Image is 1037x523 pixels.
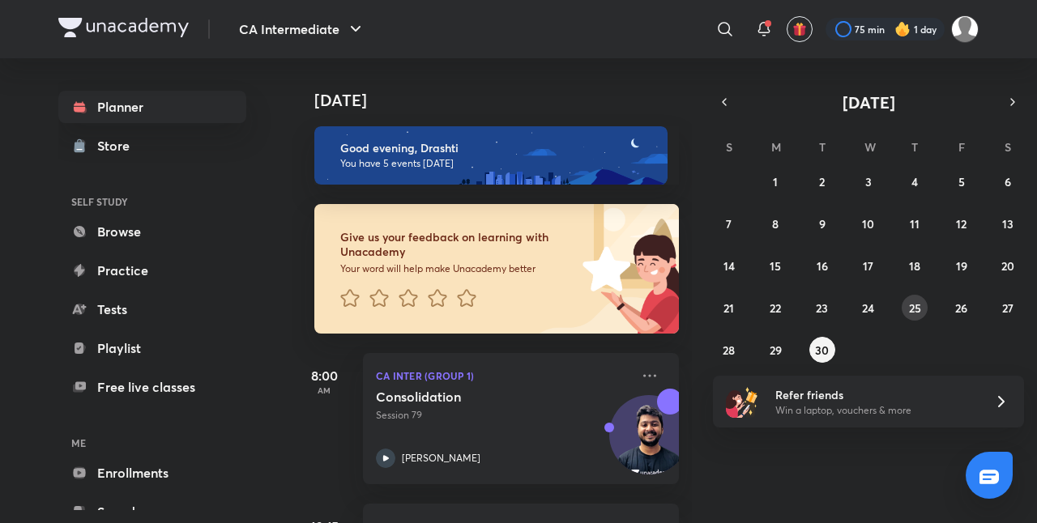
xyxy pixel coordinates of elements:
abbr: Sunday [726,139,732,155]
abbr: September 4, 2025 [911,174,918,189]
abbr: September 11, 2025 [910,216,920,232]
button: September 16, 2025 [809,253,835,279]
abbr: Tuesday [819,139,826,155]
p: [PERSON_NAME] [402,451,480,466]
button: September 23, 2025 [809,295,835,321]
abbr: September 19, 2025 [956,258,967,274]
abbr: September 7, 2025 [726,216,732,232]
button: September 5, 2025 [949,168,975,194]
abbr: September 10, 2025 [862,216,874,232]
button: September 7, 2025 [716,210,742,236]
button: September 8, 2025 [762,210,788,236]
img: streak [894,21,911,37]
abbr: Wednesday [864,139,876,155]
abbr: September 20, 2025 [1001,258,1014,274]
abbr: September 2, 2025 [819,174,825,189]
abbr: September 25, 2025 [909,300,921,316]
abbr: September 5, 2025 [958,174,965,189]
abbr: September 27, 2025 [1002,300,1014,316]
p: Session 79 [376,408,630,423]
button: September 4, 2025 [902,168,928,194]
button: September 18, 2025 [902,253,928,279]
img: Drashti Patel [951,15,979,43]
img: avatar [792,22,807,36]
img: Company Logo [58,18,189,37]
img: feedback_image [527,204,679,334]
abbr: September 14, 2025 [723,258,735,274]
abbr: September 8, 2025 [772,216,779,232]
button: September 24, 2025 [856,295,881,321]
abbr: Saturday [1005,139,1011,155]
h6: SELF STUDY [58,188,246,215]
abbr: September 18, 2025 [909,258,920,274]
abbr: September 28, 2025 [723,342,735,358]
abbr: September 9, 2025 [819,216,826,232]
h6: Refer friends [775,386,975,403]
a: Tests [58,293,246,325]
button: September 28, 2025 [716,337,742,363]
h6: Give us your feedback on learning with Unacademy [340,230,577,259]
img: referral [726,385,758,418]
button: [DATE] [736,91,1001,113]
p: Your word will help make Unacademy better [340,262,577,275]
abbr: September 1, 2025 [773,174,778,189]
h5: Consolidation [376,389,578,405]
button: September 29, 2025 [762,337,788,363]
a: Planner [58,91,246,123]
h6: ME [58,429,246,457]
a: Company Logo [58,18,189,41]
button: September 25, 2025 [902,295,928,321]
a: Free live classes [58,371,246,403]
abbr: Thursday [911,139,918,155]
a: Enrollments [58,457,246,489]
button: CA Intermediate [229,13,375,45]
button: September 12, 2025 [949,210,975,236]
button: September 1, 2025 [762,168,788,194]
h4: [DATE] [314,91,695,110]
abbr: September 24, 2025 [862,300,874,316]
abbr: September 23, 2025 [816,300,828,316]
abbr: Monday [771,139,781,155]
button: September 13, 2025 [995,210,1021,236]
abbr: September 29, 2025 [770,342,782,358]
button: September 10, 2025 [856,210,881,236]
abbr: September 12, 2025 [956,216,967,232]
abbr: September 16, 2025 [817,258,828,274]
button: September 9, 2025 [809,210,835,236]
a: Store [58,130,246,162]
abbr: September 26, 2025 [955,300,967,316]
button: September 21, 2025 [716,295,742,321]
abbr: September 13, 2025 [1002,216,1014,232]
abbr: September 6, 2025 [1005,174,1011,189]
img: evening [314,126,668,185]
abbr: September 17, 2025 [863,258,873,274]
p: Win a laptop, vouchers & more [775,403,975,418]
button: avatar [787,16,813,42]
p: You have 5 events [DATE] [340,157,653,170]
h5: 8:00 [292,366,356,385]
abbr: September 15, 2025 [770,258,781,274]
abbr: September 30, 2025 [815,342,829,358]
img: Avatar [610,404,688,482]
h6: Good evening, Drashti [340,141,653,155]
button: September 15, 2025 [762,253,788,279]
abbr: September 21, 2025 [723,300,734,316]
abbr: September 3, 2025 [865,174,872,189]
button: September 3, 2025 [856,168,881,194]
button: September 27, 2025 [995,295,1021,321]
p: AM [292,385,356,395]
a: Browse [58,215,246,248]
a: Playlist [58,332,246,364]
button: September 19, 2025 [949,253,975,279]
abbr: September 22, 2025 [770,300,781,316]
button: September 26, 2025 [949,295,975,321]
button: September 22, 2025 [762,295,788,321]
span: [DATE] [843,91,895,113]
p: CA Inter (Group 1) [376,366,630,385]
button: September 14, 2025 [716,253,742,279]
button: September 17, 2025 [856,253,881,279]
a: Practice [58,254,246,287]
div: Store [97,136,139,155]
button: September 6, 2025 [995,168,1021,194]
button: September 11, 2025 [902,210,928,236]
